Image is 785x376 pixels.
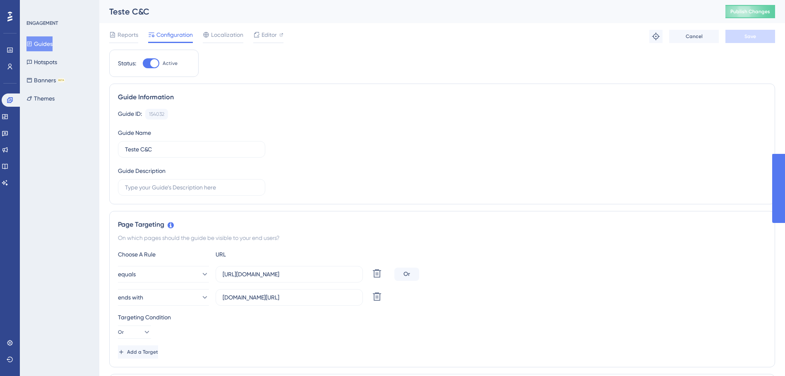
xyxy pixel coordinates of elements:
[26,73,65,88] button: BannersBETA
[750,343,775,368] iframe: UserGuiding AI Assistant Launcher
[686,33,703,40] span: Cancel
[149,111,164,117] div: 154032
[730,8,770,15] span: Publish Changes
[26,55,57,69] button: Hotspots
[725,5,775,18] button: Publish Changes
[669,30,719,43] button: Cancel
[118,233,766,243] div: On which pages should the guide be visible to your end users?
[118,58,136,68] div: Status:
[118,292,143,302] span: ends with
[223,270,356,279] input: yourwebsite.com/path
[118,92,766,102] div: Guide Information
[156,30,193,40] span: Configuration
[725,30,775,43] button: Save
[163,60,178,67] span: Active
[127,349,158,355] span: Add a Target
[118,109,142,120] div: Guide ID:
[118,312,766,322] div: Targeting Condition
[118,289,209,306] button: ends with
[211,30,243,40] span: Localization
[118,220,766,230] div: Page Targeting
[26,36,53,51] button: Guides
[118,345,158,359] button: Add a Target
[118,326,151,339] button: Or
[744,33,756,40] span: Save
[125,145,258,154] input: Type your Guide’s Name here
[118,128,151,138] div: Guide Name
[394,268,419,281] div: Or
[58,78,65,82] div: BETA
[223,293,356,302] input: yourwebsite.com/path
[118,266,209,283] button: equals
[118,30,138,40] span: Reports
[118,166,166,176] div: Guide Description
[118,249,209,259] div: Choose A Rule
[118,269,136,279] span: equals
[109,6,705,17] div: Teste C&C
[262,30,277,40] span: Editor
[216,249,307,259] div: URL
[26,20,58,26] div: ENGAGEMENT
[125,183,258,192] input: Type your Guide’s Description here
[118,329,124,335] span: Or
[26,91,55,106] button: Themes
